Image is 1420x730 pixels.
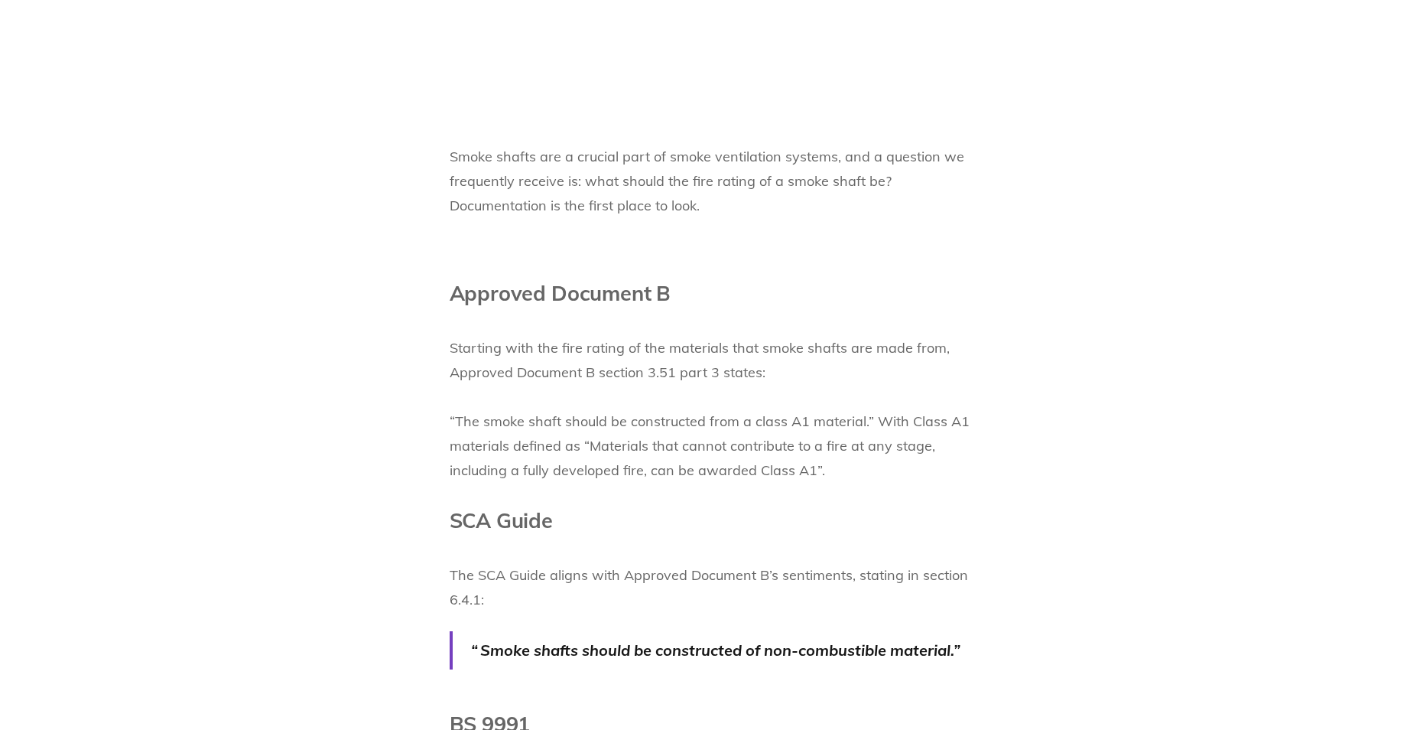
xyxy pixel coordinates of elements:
p: Smoke shafts are a crucial part of smoke ventilation systems, and a question we frequently receiv... [450,145,971,218]
h1: Approved Document B [450,237,971,311]
h1: SCA Guide [450,502,971,539]
p: Smoke shafts should be constructed of non-combustible material. [480,637,971,664]
p: The SCA Guide aligns with Approved Document B’s sentiments, stating in section 6.4.1: [450,539,971,612]
p: Starting with the fire rating of the materials that smoke shafts are made from, Approved Document... [450,311,971,483]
